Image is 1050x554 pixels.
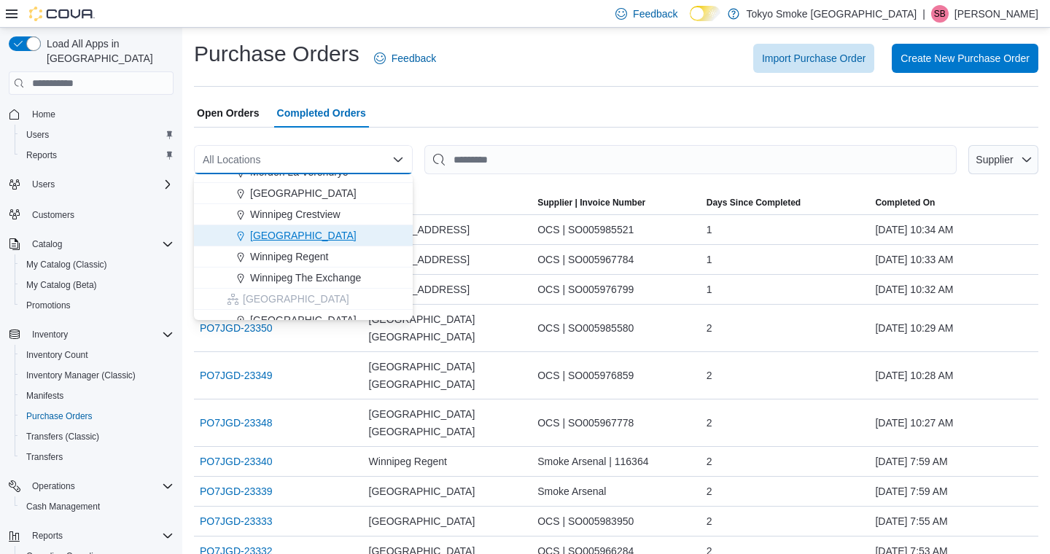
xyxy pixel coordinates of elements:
[369,221,470,238] span: [STREET_ADDRESS]
[194,310,413,331] button: [GEOGRAPHIC_DATA]
[931,5,949,23] div: Sharla Bugge
[369,281,470,298] span: [STREET_ADDRESS]
[26,477,174,495] span: Operations
[250,207,341,222] span: Winnipeg Crestview
[250,313,357,327] span: [GEOGRAPHIC_DATA]
[369,453,447,470] span: Winnipeg Regent
[197,98,260,128] span: Open Orders
[20,498,174,515] span: Cash Management
[532,313,701,343] div: OCS | SO005985580
[26,501,100,512] span: Cash Management
[707,251,712,268] span: 1
[200,367,273,384] a: PO7JGD-23349
[934,5,946,23] span: SB
[200,483,273,500] a: PO7JGD-23339
[26,149,57,161] span: Reports
[3,234,179,254] button: Catalog
[194,246,413,268] button: Winnipeg Regent
[762,51,866,66] span: Import Purchase Order
[707,319,712,337] span: 2
[26,176,174,193] span: Users
[250,249,328,264] span: Winnipeg Regent
[20,297,174,314] span: Promotions
[532,275,701,304] div: OCS | SO005976799
[3,174,179,195] button: Users
[20,448,69,466] a: Transfers
[20,147,63,164] a: Reports
[250,270,361,285] span: Winnipeg The Exchange
[26,410,93,422] span: Purchase Orders
[15,365,179,386] button: Inventory Manager (Classic)
[243,292,349,306] span: [GEOGRAPHIC_DATA]
[26,176,61,193] button: Users
[892,44,1038,73] button: Create New Purchase Order
[20,387,174,405] span: Manifests
[532,447,701,476] div: Smoke Arsenal | 116364
[968,145,1038,174] button: Supplier
[537,197,645,208] span: Supplier | Invoice Number
[15,254,179,275] button: My Catalog (Classic)
[15,275,179,295] button: My Catalog (Beta)
[20,297,77,314] a: Promotions
[26,349,88,361] span: Inventory Count
[369,512,475,530] span: [GEOGRAPHIC_DATA]
[32,179,55,190] span: Users
[26,235,68,253] button: Catalog
[20,367,174,384] span: Inventory Manager (Classic)
[200,512,273,530] a: PO7JGD-23333
[424,145,957,174] input: This is a search bar. After typing your query, hit enter to filter the results lower in the page.
[32,238,62,250] span: Catalog
[20,147,174,164] span: Reports
[633,7,677,21] span: Feedback
[20,428,174,445] span: Transfers (Classic)
[15,406,179,426] button: Purchase Orders
[392,51,436,66] span: Feedback
[26,106,61,123] a: Home
[875,414,953,432] span: [DATE] 10:27 AM
[954,5,1038,23] p: [PERSON_NAME]
[532,215,701,244] div: OCS | SO005985521
[875,319,953,337] span: [DATE] 10:29 AM
[26,370,136,381] span: Inventory Manager (Classic)
[707,281,712,298] span: 1
[26,105,174,123] span: Home
[707,367,712,384] span: 2
[368,44,442,73] a: Feedback
[15,496,179,517] button: Cash Management
[875,512,947,530] span: [DATE] 7:55 AM
[20,448,174,466] span: Transfers
[3,476,179,496] button: Operations
[707,453,712,470] span: 2
[15,145,179,165] button: Reports
[869,191,1038,214] button: Completed On
[369,405,526,440] span: [GEOGRAPHIC_DATA] [GEOGRAPHIC_DATA]
[26,527,174,545] span: Reports
[26,129,49,141] span: Users
[32,480,75,492] span: Operations
[901,51,1030,66] span: Create New Purchase Order
[20,276,174,294] span: My Catalog (Beta)
[875,483,947,500] span: [DATE] 7:59 AM
[26,300,71,311] span: Promotions
[532,408,701,437] div: OCS | SO005967778
[20,346,174,364] span: Inventory Count
[20,126,174,144] span: Users
[15,386,179,406] button: Manifests
[20,498,106,515] a: Cash Management
[976,154,1013,165] span: Supplier
[20,387,69,405] a: Manifests
[922,5,925,23] p: |
[26,451,63,463] span: Transfers
[26,326,174,343] span: Inventory
[707,221,712,238] span: 1
[29,7,95,21] img: Cova
[26,235,174,253] span: Catalog
[20,346,94,364] a: Inventory Count
[194,204,413,225] button: Winnipeg Crestview
[200,414,273,432] a: PO7JGD-23348
[20,256,174,273] span: My Catalog (Classic)
[32,530,63,542] span: Reports
[26,279,97,291] span: My Catalog (Beta)
[875,221,953,238] span: [DATE] 10:34 AM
